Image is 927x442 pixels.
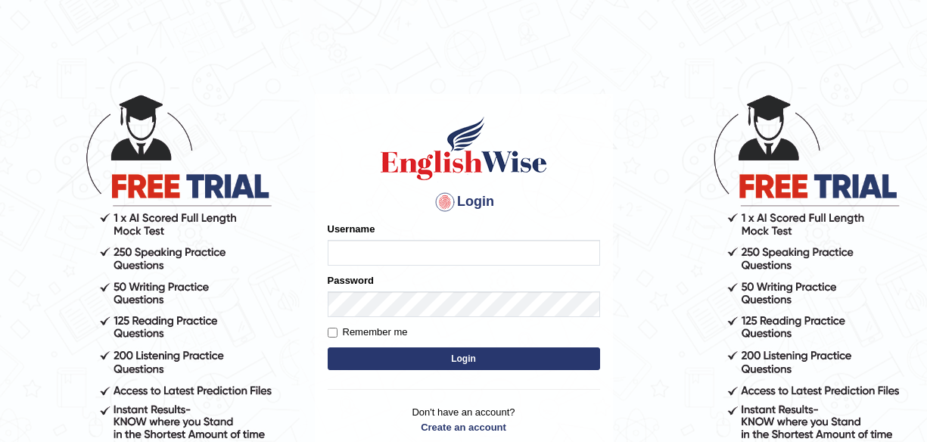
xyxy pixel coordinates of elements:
[328,325,408,340] label: Remember me
[328,222,375,236] label: Username
[328,347,600,370] button: Login
[328,420,600,434] a: Create an account
[328,273,374,288] label: Password
[328,190,600,214] h4: Login
[378,114,550,182] img: Logo of English Wise sign in for intelligent practice with AI
[328,328,338,338] input: Remember me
